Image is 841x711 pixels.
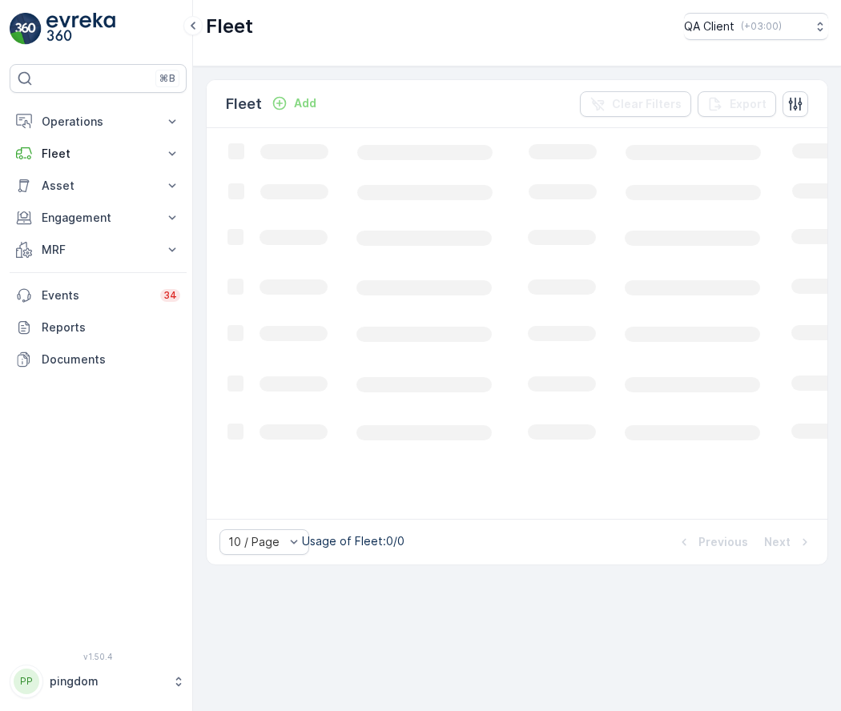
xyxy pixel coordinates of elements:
[10,343,187,376] a: Documents
[741,20,782,33] p: ( +03:00 )
[42,351,180,368] p: Documents
[226,93,262,115] p: Fleet
[698,91,776,117] button: Export
[10,665,187,698] button: PPpingdom
[674,532,750,552] button: Previous
[294,95,316,111] p: Add
[10,138,187,170] button: Fleet
[10,13,42,45] img: logo
[10,234,187,266] button: MRF
[580,91,691,117] button: Clear Filters
[42,178,155,194] p: Asset
[10,106,187,138] button: Operations
[163,289,177,302] p: 34
[684,13,828,40] button: QA Client(+03:00)
[42,146,155,162] p: Fleet
[46,13,115,45] img: logo_light-DOdMpM7g.png
[302,533,404,549] p: Usage of Fleet : 0/0
[159,72,175,85] p: ⌘B
[10,202,187,234] button: Engagement
[612,96,682,112] p: Clear Filters
[42,210,155,226] p: Engagement
[764,534,791,550] p: Next
[206,14,253,39] p: Fleet
[763,532,815,552] button: Next
[10,170,187,202] button: Asset
[698,534,748,550] p: Previous
[42,287,151,303] p: Events
[42,319,180,335] p: Reports
[50,673,164,689] p: pingdom
[265,94,323,113] button: Add
[10,311,187,343] a: Reports
[42,114,155,130] p: Operations
[730,96,767,112] p: Export
[42,242,155,258] p: MRF
[10,652,187,661] span: v 1.50.4
[684,18,734,34] p: QA Client
[14,669,39,694] div: PP
[10,279,187,311] a: Events34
